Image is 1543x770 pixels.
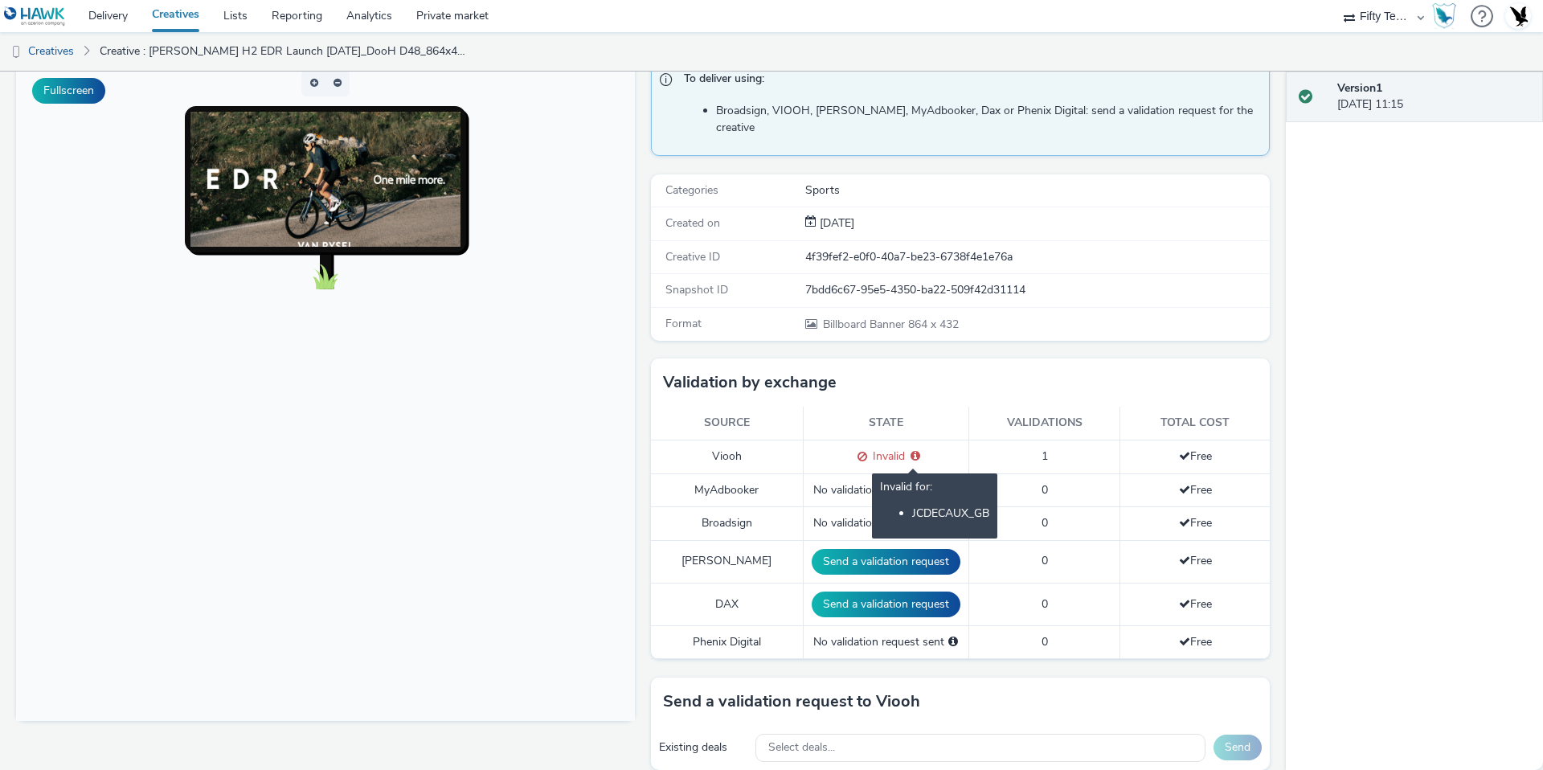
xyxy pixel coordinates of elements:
[651,583,803,625] td: DAX
[812,482,960,498] div: No validation request sent
[651,473,803,506] td: MyAdbooker
[1337,80,1382,96] strong: Version 1
[663,690,920,714] h3: Send a validation request to Viooh
[665,182,718,198] span: Categories
[1042,596,1048,612] span: 0
[651,507,803,540] td: Broadsign
[665,282,728,297] span: Snapshot ID
[812,549,960,575] button: Send a validation request
[1179,482,1212,498] span: Free
[1179,553,1212,568] span: Free
[651,625,803,658] td: Phenix Digital
[823,317,908,332] span: Billboard Banner
[1042,482,1048,498] span: 0
[1042,515,1048,530] span: 0
[805,182,1268,199] div: Sports
[968,407,1120,440] th: Validations
[716,103,1261,136] li: Broadsign, VIOOH, [PERSON_NAME], MyAdbooker, Dax or Phenix Digital: send a validation request for...
[817,215,854,231] div: Creation 30 September 2025, 11:15
[32,78,105,104] button: Fullscreen
[651,540,803,583] td: [PERSON_NAME]
[1179,515,1212,530] span: Free
[665,215,720,231] span: Created on
[92,32,477,71] a: Creative : [PERSON_NAME] H2 EDR Launch [DATE]_DooH D48_864x432.jpg
[867,448,905,464] span: Invalid
[1432,3,1463,29] a: Hawk Academy
[1179,634,1212,649] span: Free
[812,592,960,617] button: Send a validation request
[1179,448,1212,464] span: Free
[768,741,835,755] span: Select deals...
[1042,634,1048,649] span: 0
[651,407,803,440] th: Source
[651,440,803,473] td: Viooh
[805,249,1268,265] div: 4f39fef2-e0f0-40a7-be23-6738f4e1e76a
[821,317,959,332] span: 864 x 432
[803,407,968,440] th: State
[812,634,960,650] div: No validation request sent
[8,44,24,60] img: dooh
[812,515,960,531] div: No validation request sent
[948,634,958,650] div: Please select a deal below and click on Send to send a validation request to Phenix Digital.
[1214,735,1262,760] button: Send
[663,371,837,395] h3: Validation by exchange
[174,50,444,201] img: Advertisement preview
[805,282,1268,298] div: 7bdd6c67-95e5-4350-ba22-509f42d31114
[912,506,989,522] li: JCDECAUX_GB
[1042,448,1048,464] span: 1
[4,6,66,27] img: undefined Logo
[1179,596,1212,612] span: Free
[817,215,854,231] span: [DATE]
[659,739,747,756] div: Existing deals
[1337,80,1530,113] div: [DATE] 11:15
[880,480,989,522] div: Invalid for:
[1432,3,1456,29] img: Hawk Academy
[1120,407,1270,440] th: Total cost
[665,249,720,264] span: Creative ID
[665,316,702,331] span: Format
[684,71,1253,92] span: To deliver using:
[1042,553,1048,568] span: 0
[1506,4,1530,28] img: Account UK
